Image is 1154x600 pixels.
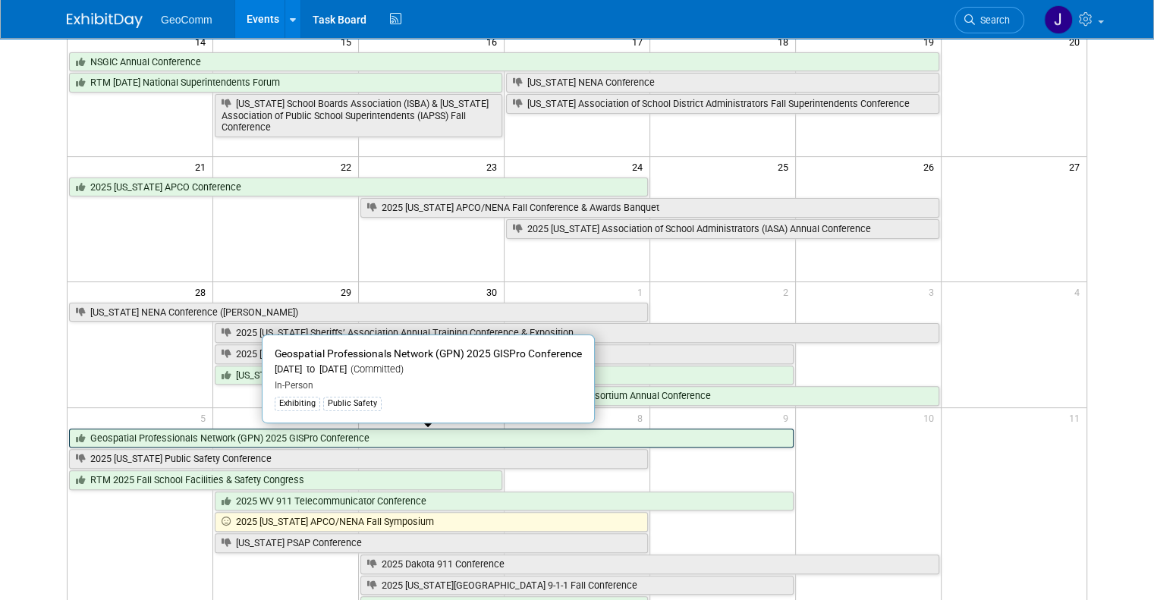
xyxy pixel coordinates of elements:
a: 2025 [US_STATE][GEOGRAPHIC_DATA] 9-1-1 Fall Conference [360,576,794,595]
div: Public Safety [323,397,382,410]
a: [US_STATE] Association of School District Administrators Fall Superintendents Conference [506,94,939,114]
span: 5 [199,408,212,427]
div: Exhibiting [275,397,320,410]
a: 2025 WV 911 Telecommunicator Conference [215,492,793,511]
span: 10 [922,408,941,427]
span: 19 [922,32,941,51]
a: [US_STATE] APCO State Conference & Expo [215,366,793,385]
span: 14 [193,32,212,51]
a: 2025 [US_STATE] Association of School Administrators (IASA) Annual Conference [506,219,939,239]
span: 11 [1068,408,1086,427]
span: 4 [1073,282,1086,301]
span: 27 [1068,157,1086,176]
a: MN GIS/LIS Consortium Annual Conference [506,386,939,406]
span: 17 [630,32,649,51]
a: [US_STATE] NENA Conference ([PERSON_NAME]) [69,303,648,322]
span: 16 [485,32,504,51]
span: 15 [339,32,358,51]
span: 26 [922,157,941,176]
span: 1 [636,282,649,301]
a: [US_STATE] NENA Conference [506,73,939,93]
span: GeoComm [161,14,212,26]
span: 20 [1068,32,1086,51]
span: 8 [636,408,649,427]
span: In-Person [275,380,313,391]
span: 29 [339,282,358,301]
div: [DATE] to [DATE] [275,363,582,376]
a: Search [954,7,1024,33]
a: [US_STATE] PSAP Conference [215,533,648,553]
span: Geospatial Professionals Network (GPN) 2025 GISPro Conference [275,347,582,360]
span: 2 [781,282,795,301]
a: [US_STATE] School Boards Association (ISBA) & [US_STATE] Association of Public School Superintend... [215,94,502,137]
a: 2025 [US_STATE] Public Safety Conference [69,449,648,469]
span: 24 [630,157,649,176]
span: Search [975,14,1010,26]
span: 30 [485,282,504,301]
span: 9 [781,408,795,427]
a: Geospatial Professionals Network (GPN) 2025 GISPro Conference [69,429,794,448]
span: 3 [927,282,941,301]
a: 2025 [US_STATE] Sheriffs’ Association Annual Training Conference & Exposition [215,323,939,343]
a: NSGIC Annual Conference [69,52,939,72]
span: 25 [776,157,795,176]
img: ExhibitDay [67,13,143,28]
a: 2025 [US_STATE] 911 Professionals Conference [215,344,793,364]
span: 18 [776,32,795,51]
span: 21 [193,157,212,176]
a: 2025 [US_STATE] APCO/NENA Fall Symposium [215,512,648,532]
span: 23 [485,157,504,176]
span: 28 [193,282,212,301]
a: 2025 [US_STATE] APCO/NENA Fall Conference & Awards Banquet [360,198,939,218]
a: RTM 2025 Fall School Facilities & Safety Congress [69,470,502,490]
span: (Committed) [347,363,404,375]
a: 2025 Dakota 911 Conference [360,554,939,574]
a: RTM [DATE] National Superintendents Forum [69,73,502,93]
a: 2025 [US_STATE] APCO Conference [69,177,648,197]
span: 22 [339,157,358,176]
img: Jessica Beierman [1044,5,1073,34]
